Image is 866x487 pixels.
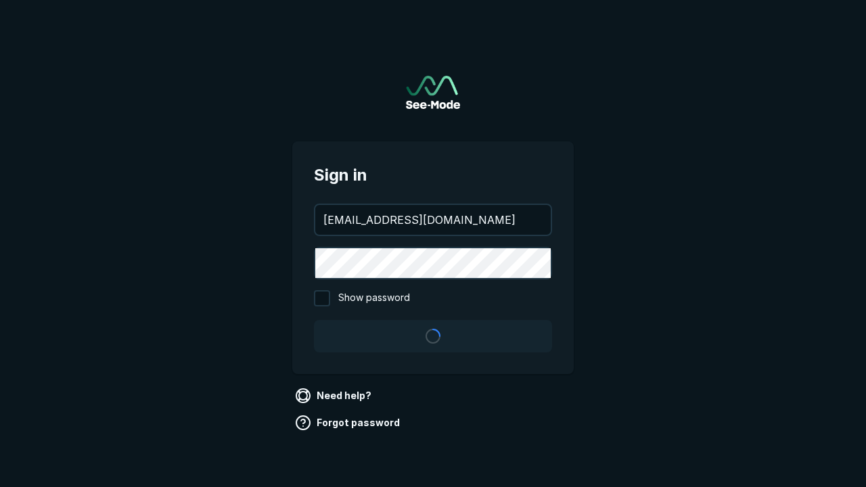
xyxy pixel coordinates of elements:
input: your@email.com [315,205,551,235]
span: Sign in [314,163,552,187]
a: Forgot password [292,412,405,434]
span: Show password [338,290,410,306]
a: Go to sign in [406,76,460,109]
a: Need help? [292,385,377,407]
img: See-Mode Logo [406,76,460,109]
